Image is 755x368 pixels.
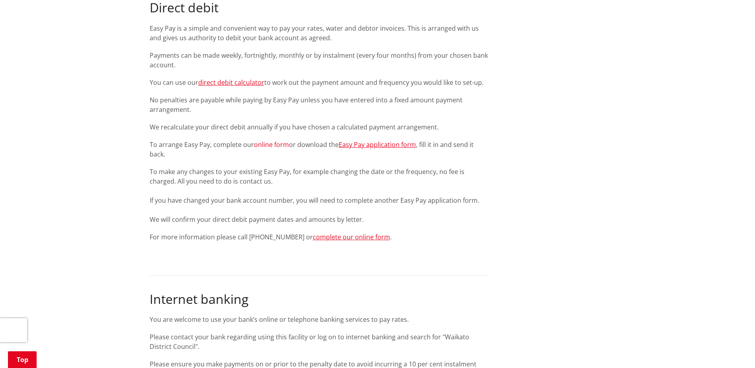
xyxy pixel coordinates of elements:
a: Top [8,351,37,368]
a: Easy Pay application form [339,140,416,149]
p: To make any changes to your existing Easy Pay, for example changing the date or the frequency, no... [150,167,489,224]
a: online form [254,140,289,149]
iframe: Messenger Launcher [718,335,747,363]
h2: Internet banking [150,292,489,307]
p: For more information please call [PHONE_NUMBER] or . [150,232,489,242]
p: No penalties are payable while paying by Easy Pay unless you have entered into a fixed amount pay... [150,95,489,114]
a: direct debit calculator [198,78,264,87]
p: You are welcome to use your bank’s online or telephone banking services to pay rates. [150,315,489,324]
p: We recalculate your direct debit annually if you have chosen a calculated payment arrangement. [150,122,489,132]
p: You can use our to work out the payment amount and frequency you would like to set-up. [150,78,489,87]
a: complete our online form [313,233,390,241]
p: Please contact your bank regarding using this facility or log on to internet banking and search f... [150,332,489,351]
p: To arrange Easy Pay, complete our or download the , fill it in and send it back. [150,140,489,159]
p: Easy Pay is a simple and convenient way to pay your rates, water and debtor invoices. This is arr... [150,23,489,43]
p: Payments can be made weekly, fortnightly, monthly or by instalment (every four months) from your ... [150,51,489,70]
